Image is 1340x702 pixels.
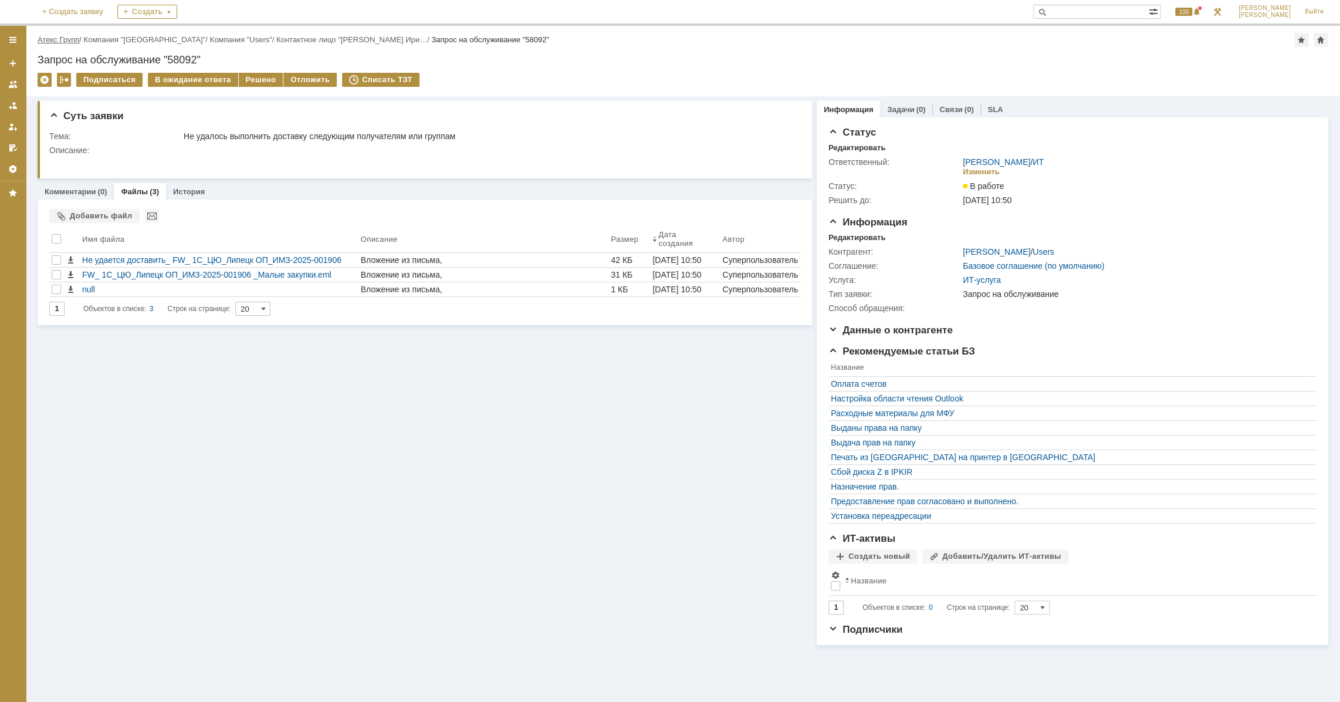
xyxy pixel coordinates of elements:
div: Создать [117,5,177,19]
a: Установка переадресации [831,511,1308,521]
i: Строк на странице: [83,302,231,316]
span: 100 [1175,8,1192,16]
div: Выдача прав на папку [831,438,1308,447]
span: Скачать файл [66,285,75,294]
div: Сделать домашней страницей [1314,33,1328,47]
div: Редактировать [828,233,885,242]
th: Имя файла [80,228,358,253]
div: Удалить [38,73,52,87]
div: Отправить выбранные файлы [145,209,159,223]
a: Заявки на командах [4,75,22,94]
span: Статус [828,127,876,138]
a: Назначение прав. [831,482,1308,491]
span: Подписчики [828,624,902,635]
div: (0) [98,187,107,196]
i: Строк на странице: [862,600,1010,615]
div: 3 [150,302,154,316]
a: Связи [939,105,962,114]
div: Статус: [828,181,960,191]
a: Информация [824,105,873,114]
div: Суперпользователь [722,270,798,279]
div: Оплата счетов [831,379,1308,389]
th: Название [842,568,1311,596]
span: Объектов в списке: [862,603,925,612]
span: Объектов в списке: [83,305,146,313]
div: 42 КБ [611,255,648,265]
div: 31 КБ [611,270,648,279]
a: История [173,187,205,196]
div: [DATE] 10:50 [652,270,701,279]
div: Изменить [963,167,1000,177]
a: [PERSON_NAME] [963,157,1030,167]
a: Мои согласования [4,139,22,157]
div: / [38,35,84,44]
div: Запрос на обслуживание [963,289,1309,299]
div: / [84,35,210,44]
a: Сбой диска Z в IPKIR [831,467,1308,477]
th: Автор [720,228,800,253]
a: Атекс Групп [38,35,79,44]
a: Настройки [4,160,22,178]
div: Не удается доставить_ FW_ 1С_ЦЮ_Липецк ОП_ИМЗ-2025-001906 _Малые закупки.eml [82,255,356,265]
div: / [210,35,277,44]
div: Добавить в избранное [1294,33,1308,47]
div: / [963,247,1054,256]
a: Мои заявки [4,117,22,136]
div: Контрагент: [828,247,960,256]
div: Соглашение: [828,261,960,271]
div: Работа с массовостью [57,73,71,87]
div: Вложение из письма, Тема: Не удалось выполнить доставку следующим получателям или группам, Отправ... [361,270,607,317]
a: Настройка области чтения Outlook [831,394,1308,403]
span: [DATE] 10:50 [963,195,1011,205]
a: Users [1033,247,1054,256]
div: Решить до: [828,195,960,205]
div: 0 [929,600,933,615]
a: ИТ-услуга [963,275,1001,285]
a: Предоставление прав согласовано и выполнено. [831,497,1308,506]
div: (3) [150,187,159,196]
div: Редактировать [828,143,885,153]
div: Ответственный: [828,157,960,167]
span: [PERSON_NAME] [1239,12,1291,19]
div: Запрос на обслуживание "58092" [38,54,1328,66]
div: / [276,35,431,44]
a: Расходные материалы для МФУ [831,409,1308,418]
div: [DATE] 10:50 [652,285,701,294]
div: Название [851,576,886,585]
a: Контактное лицо "[PERSON_NAME] Ири… [276,35,427,44]
div: / [963,157,1044,167]
span: [PERSON_NAME] [1239,5,1291,12]
div: null [82,285,356,294]
div: Тип заявки: [828,289,960,299]
span: Данные о контрагенте [828,325,953,336]
a: Задачи [887,105,914,114]
div: Не удалось выполнить доставку следующим получателям или группам [184,131,793,141]
a: Выданы права на папку [831,423,1308,433]
span: Суть заявки [49,110,123,122]
span: Рекомендуемые статьи БЗ [828,346,975,357]
div: Запрос на обслуживание "58092" [431,35,549,44]
div: Услуга: [828,275,960,285]
th: Название [828,361,1311,377]
div: Описание: [49,146,795,155]
a: [PERSON_NAME] [963,247,1030,256]
span: Скачать файл [66,255,75,265]
div: Вложение из письма, Тема: Не удалось выполнить доставку следующим получателям или группам, Отправ... [361,285,607,332]
div: Суперпользователь [722,255,798,265]
div: Имя файла [82,235,124,244]
span: ИТ-активы [828,533,895,544]
div: Дата создания [658,230,708,248]
div: (0) [916,105,925,114]
span: Расширенный поиск [1149,5,1160,16]
a: Перейти в интерфейс администратора [1210,5,1224,19]
a: SLA [987,105,1003,114]
span: Информация [828,217,907,228]
span: В работе [963,181,1004,191]
div: Вложение из письма, Тема: Не удалось выполнить доставку следующим получателям или группам, Отправ... [361,255,607,302]
div: Способ обращения: [828,303,960,313]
